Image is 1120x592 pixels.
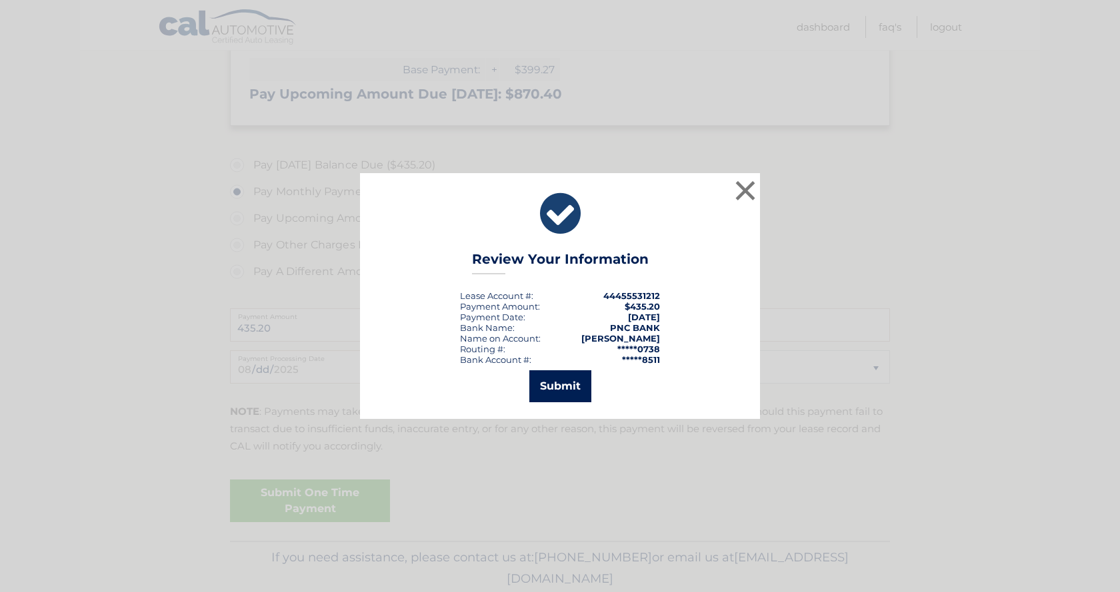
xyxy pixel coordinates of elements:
[610,322,660,333] strong: PNC BANK
[460,301,540,312] div: Payment Amount:
[625,301,660,312] span: $435.20
[460,354,531,365] div: Bank Account #:
[460,333,541,344] div: Name on Account:
[628,312,660,322] span: [DATE]
[460,312,523,322] span: Payment Date
[732,177,759,204] button: ×
[581,333,660,344] strong: [PERSON_NAME]
[603,290,660,301] strong: 44455531212
[460,290,533,301] div: Lease Account #:
[472,251,649,274] h3: Review Your Information
[529,370,591,402] button: Submit
[460,322,515,333] div: Bank Name:
[460,344,505,354] div: Routing #:
[460,312,525,322] div: :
